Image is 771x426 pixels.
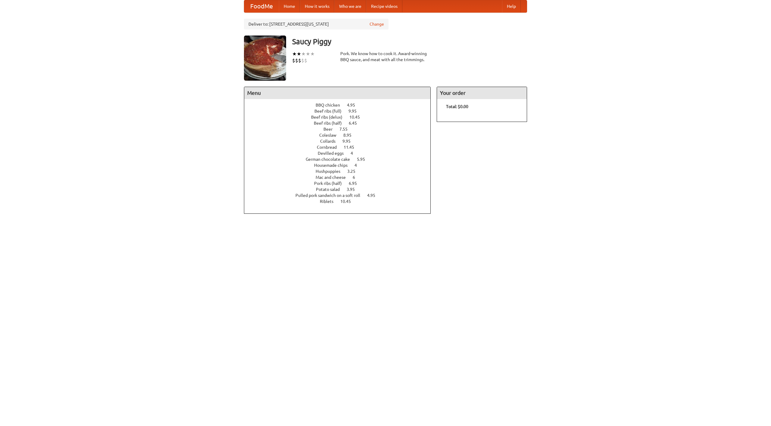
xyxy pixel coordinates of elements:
div: Deliver to: [STREET_ADDRESS][US_STATE] [244,19,389,30]
span: Housemade chips [314,163,354,168]
span: 6.45 [349,121,363,126]
a: Help [502,0,521,12]
span: 3.95 [347,187,361,192]
span: Beef ribs (half) [314,121,348,126]
span: BBQ chicken [316,103,346,107]
a: BBQ chicken 4.95 [316,103,366,107]
a: Beer 7.55 [323,127,359,132]
span: 4 [351,151,359,156]
h4: Your order [437,87,527,99]
span: Pork ribs (half) [314,181,348,186]
li: ★ [292,51,297,57]
span: Beef ribs (full) [314,109,348,113]
div: Pork. We know how to cook it. Award-winning BBQ sauce, and meat with all the trimmings. [340,51,431,63]
a: Coleslaw 8.95 [319,133,363,138]
a: Beef ribs (half) 6.45 [314,121,368,126]
span: Coleslaw [319,133,342,138]
li: $ [301,57,304,64]
h4: Menu [244,87,430,99]
a: Home [279,0,300,12]
span: 3.25 [347,169,361,174]
a: How it works [300,0,334,12]
li: $ [295,57,298,64]
a: Mac and cheese 6 [316,175,366,180]
img: angular.jpg [244,36,286,81]
span: Potato salad [316,187,346,192]
a: German chocolate cake 5.95 [306,157,376,162]
span: 6.95 [349,181,363,186]
li: ★ [301,51,306,57]
span: 4 [354,163,363,168]
span: 4.95 [367,193,381,198]
span: Collards [320,139,342,144]
span: 4.95 [347,103,361,107]
span: Mac and cheese [316,175,352,180]
span: German chocolate cake [306,157,356,162]
span: Pulled pork sandwich on a soft roll [295,193,366,198]
span: Riblets [320,199,339,204]
span: 5.95 [357,157,371,162]
a: Beef ribs (full) 9.95 [314,109,368,113]
h3: Saucy Piggy [292,36,527,48]
span: 9.95 [348,109,363,113]
a: Collards 9.95 [320,139,362,144]
a: FoodMe [244,0,279,12]
li: ★ [297,51,301,57]
span: Beer [323,127,339,132]
li: $ [292,57,295,64]
a: Change [370,21,384,27]
a: Devilled eggs 4 [318,151,364,156]
b: Total: $0.00 [446,104,468,109]
a: Pork ribs (half) 6.95 [314,181,368,186]
span: Hushpuppies [316,169,346,174]
span: Cornbread [317,145,343,150]
span: 7.55 [339,127,354,132]
a: Riblets 10.45 [320,199,362,204]
a: Hushpuppies 3.25 [316,169,367,174]
li: $ [298,57,301,64]
li: ★ [310,51,315,57]
a: Beef ribs (delux) 10.45 [311,115,371,120]
a: Housemade chips 4 [314,163,368,168]
span: Devilled eggs [318,151,350,156]
span: 6 [353,175,361,180]
span: 8.95 [343,133,357,138]
span: 9.95 [342,139,357,144]
span: Beef ribs (delux) [311,115,348,120]
li: $ [304,57,307,64]
span: 10.45 [340,199,357,204]
a: Recipe videos [366,0,402,12]
a: Who we are [334,0,366,12]
a: Potato salad 3.95 [316,187,366,192]
li: ★ [306,51,310,57]
a: Cornbread 11.45 [317,145,365,150]
span: 10.45 [349,115,366,120]
span: 11.45 [344,145,360,150]
a: Pulled pork sandwich on a soft roll 4.95 [295,193,386,198]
